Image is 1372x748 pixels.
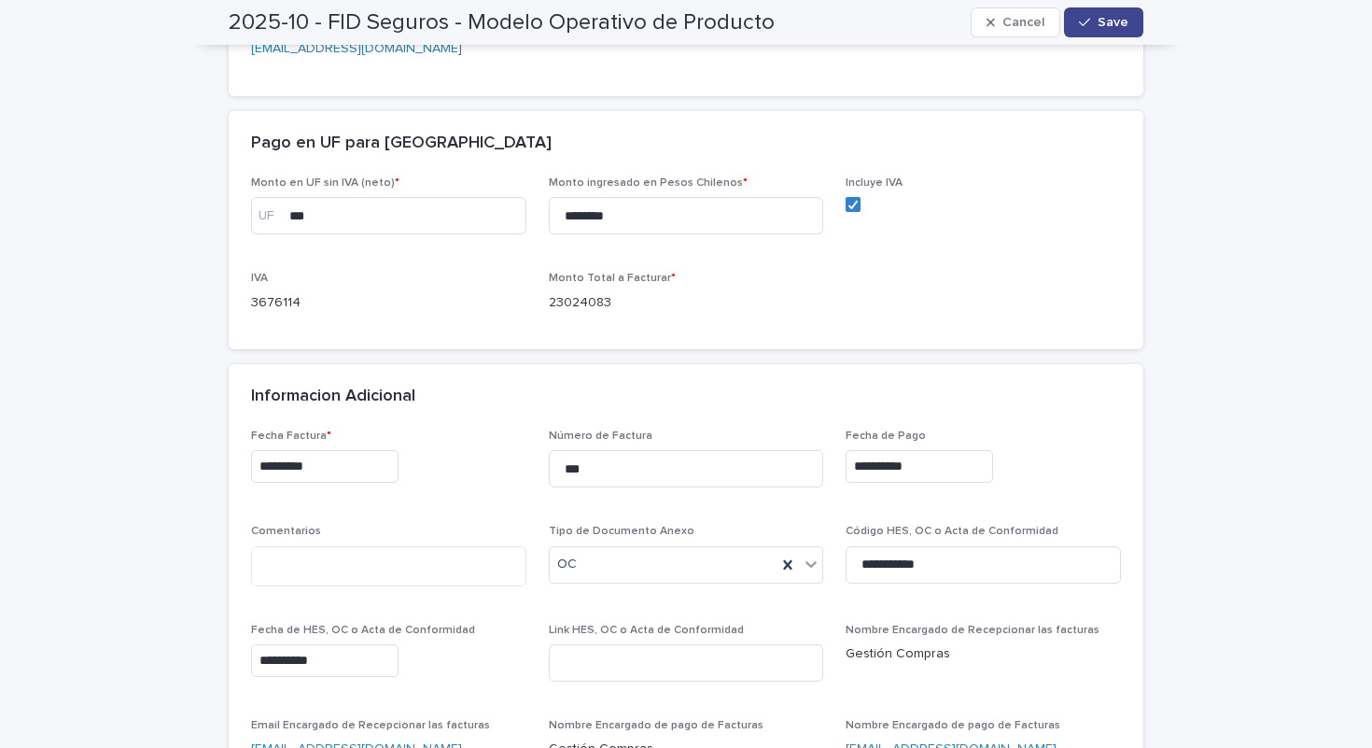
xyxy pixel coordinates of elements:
[846,430,926,442] span: Fecha de Pago
[549,273,676,284] span: Monto Total a Facturar
[549,430,652,442] span: Número de Factura
[229,9,775,36] h2: 2025-10 - FID Seguros - Modelo Operativo de Producto
[251,625,475,636] span: Fecha de HES, OC o Acta de Conformidad
[1002,16,1044,29] span: Cancel
[251,134,552,154] h2: Pago en UF para [GEOGRAPHIC_DATA]
[251,42,462,55] a: [EMAIL_ADDRESS][DOMAIN_NAME]
[251,430,331,442] span: Fecha Factura
[251,526,321,537] span: Comentarios
[846,526,1058,537] span: Código HES, OC o Acta de Conformidad
[1064,7,1143,37] button: Save
[251,273,268,284] span: IVA
[557,555,577,574] span: OC
[846,625,1099,636] span: Nombre Encargado de Recepcionar las facturas
[846,720,1060,731] span: Nombre Encargado de pago de Facturas
[1098,16,1128,29] span: Save
[251,387,415,407] h2: Informacion Adicional
[971,7,1060,37] button: Cancel
[846,177,903,189] span: Incluye IVA
[549,625,744,636] span: Link HES, OC o Acta de Conformidad
[251,720,490,731] span: Email Encargado de Recepcionar las facturas
[846,644,1121,664] p: Gestión Compras
[251,177,399,189] span: Monto en UF sin IVA (neto)
[251,197,288,234] div: UF
[549,177,748,189] span: Monto ingresado en Pesos Chilenos
[251,293,526,313] p: 3676114
[549,720,763,731] span: Nombre Encargado de pago de Facturas
[549,526,694,537] span: Tipo de Documento Anexo
[549,293,824,313] p: 23024083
